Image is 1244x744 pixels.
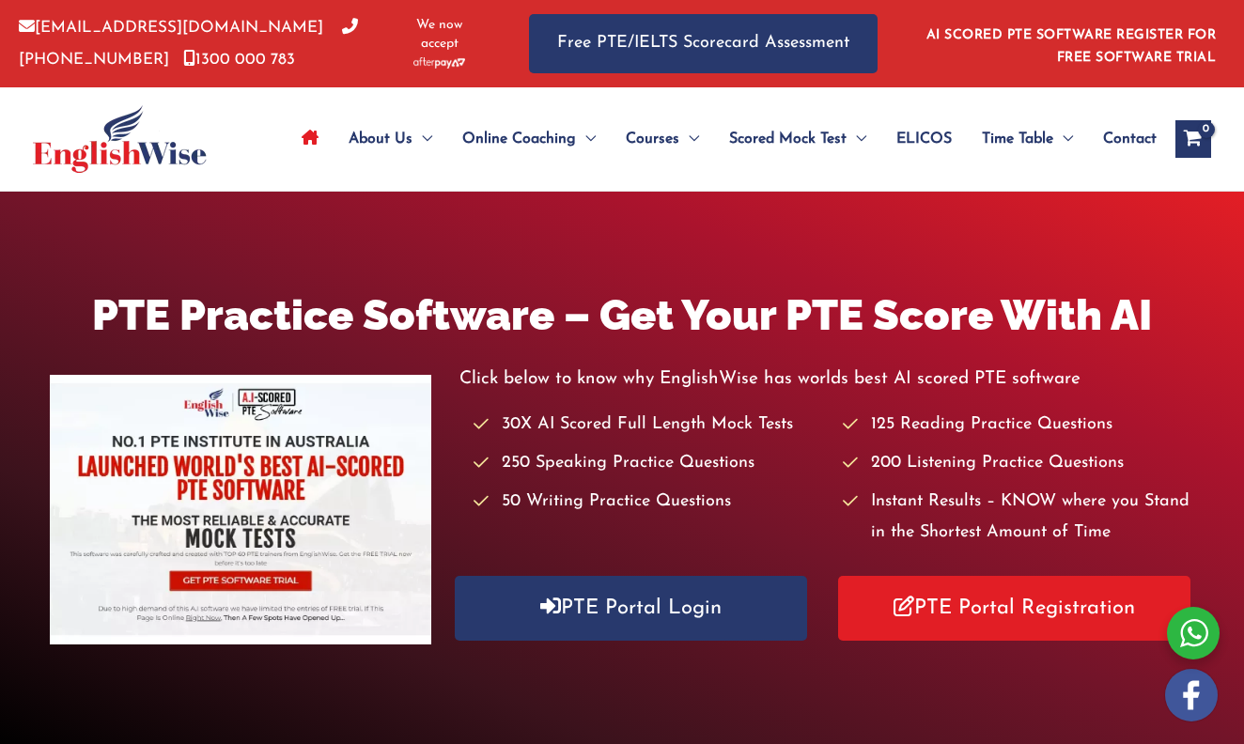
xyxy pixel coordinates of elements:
[1165,669,1218,721] img: white-facebook.png
[915,13,1225,74] aside: Header Widget 1
[1088,106,1157,172] a: Contact
[626,106,679,172] span: Courses
[1175,120,1211,158] a: View Shopping Cart, empty
[611,106,714,172] a: CoursesMenu Toggle
[474,448,825,479] li: 250 Speaking Practice Questions
[679,106,699,172] span: Menu Toggle
[843,410,1194,441] li: 125 Reading Practice Questions
[19,20,358,67] a: [PHONE_NUMBER]
[838,576,1190,641] a: PTE Portal Registration
[967,106,1088,172] a: Time TableMenu Toggle
[334,106,447,172] a: About UsMenu Toggle
[349,106,412,172] span: About Us
[881,106,967,172] a: ELICOS
[474,487,825,518] li: 50 Writing Practice Questions
[529,14,878,73] a: Free PTE/IELTS Scorecard Assessment
[19,20,323,36] a: [EMAIL_ADDRESS][DOMAIN_NAME]
[459,364,1194,395] p: Click below to know why EnglishWise has worlds best AI scored PTE software
[982,106,1053,172] span: Time Table
[1103,106,1157,172] span: Contact
[455,576,807,641] a: PTE Portal Login
[714,106,881,172] a: Scored Mock TestMenu Toggle
[50,286,1194,345] h1: PTE Practice Software – Get Your PTE Score With AI
[50,375,431,644] img: pte-institute-main
[412,106,432,172] span: Menu Toggle
[576,106,596,172] span: Menu Toggle
[447,106,611,172] a: Online CoachingMenu Toggle
[413,57,465,68] img: Afterpay-Logo
[896,106,952,172] span: ELICOS
[462,106,576,172] span: Online Coaching
[287,106,1157,172] nav: Site Navigation: Main Menu
[397,16,482,54] span: We now accept
[474,410,825,441] li: 30X AI Scored Full Length Mock Tests
[926,28,1217,65] a: AI SCORED PTE SOFTWARE REGISTER FOR FREE SOFTWARE TRIAL
[729,106,847,172] span: Scored Mock Test
[843,487,1194,550] li: Instant Results – KNOW where you Stand in the Shortest Amount of Time
[1053,106,1073,172] span: Menu Toggle
[843,448,1194,479] li: 200 Listening Practice Questions
[847,106,866,172] span: Menu Toggle
[183,52,295,68] a: 1300 000 783
[33,105,207,173] img: cropped-ew-logo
